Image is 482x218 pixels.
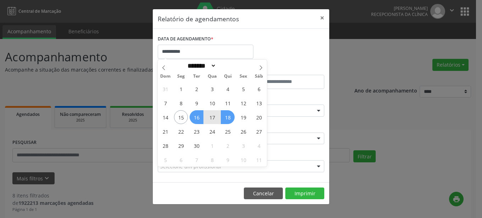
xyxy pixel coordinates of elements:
span: Outubro 6, 2025 [174,153,188,167]
span: Outubro 10, 2025 [236,153,250,167]
span: Seg [173,74,189,79]
span: Ter [189,74,204,79]
span: Setembro 14, 2025 [158,110,172,124]
span: Outubro 5, 2025 [158,153,172,167]
span: Outubro 2, 2025 [221,139,235,152]
span: Setembro 5, 2025 [236,82,250,96]
span: Setembro 25, 2025 [221,124,235,138]
span: Setembro 29, 2025 [174,139,188,152]
span: Outubro 11, 2025 [252,153,266,167]
span: Setembro 1, 2025 [174,82,188,96]
span: Setembro 27, 2025 [252,124,266,138]
span: Outubro 9, 2025 [221,153,235,167]
span: Dom [158,74,173,79]
span: Outubro 8, 2025 [205,153,219,167]
button: Imprimir [285,188,324,200]
span: Setembro 16, 2025 [190,110,203,124]
button: Cancelar [244,188,283,200]
span: Setembro 9, 2025 [190,96,203,110]
select: Month [185,62,216,69]
span: Setembro 20, 2025 [252,110,266,124]
span: Setembro 7, 2025 [158,96,172,110]
h5: Relatório de agendamentos [158,14,239,23]
span: Setembro 10, 2025 [205,96,219,110]
span: Setembro 24, 2025 [205,124,219,138]
input: Year [216,62,240,69]
span: Setembro 28, 2025 [158,139,172,152]
label: ATÉ [243,64,324,75]
span: Sáb [251,74,267,79]
span: Outubro 3, 2025 [236,139,250,152]
span: Setembro 21, 2025 [158,124,172,138]
span: Setembro 2, 2025 [190,82,203,96]
span: Outubro 1, 2025 [205,139,219,152]
span: Agosto 31, 2025 [158,82,172,96]
label: DATA DE AGENDAMENTO [158,34,213,45]
span: Setembro 13, 2025 [252,96,266,110]
button: Close [315,9,329,27]
span: Setembro 22, 2025 [174,124,188,138]
span: Setembro 19, 2025 [236,110,250,124]
span: Setembro 30, 2025 [190,139,203,152]
span: Setembro 6, 2025 [252,82,266,96]
span: Setembro 8, 2025 [174,96,188,110]
span: Setembro 26, 2025 [236,124,250,138]
span: Selecione um profissional [160,163,221,170]
span: Setembro 4, 2025 [221,82,235,96]
span: Setembro 12, 2025 [236,96,250,110]
span: Setembro 15, 2025 [174,110,188,124]
span: Qua [204,74,220,79]
span: Setembro 3, 2025 [205,82,219,96]
span: Setembro 11, 2025 [221,96,235,110]
span: Outubro 7, 2025 [190,153,203,167]
span: Setembro 17, 2025 [205,110,219,124]
span: Qui [220,74,236,79]
span: Sex [236,74,251,79]
span: Setembro 18, 2025 [221,110,235,124]
span: Setembro 23, 2025 [190,124,203,138]
span: Outubro 4, 2025 [252,139,266,152]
